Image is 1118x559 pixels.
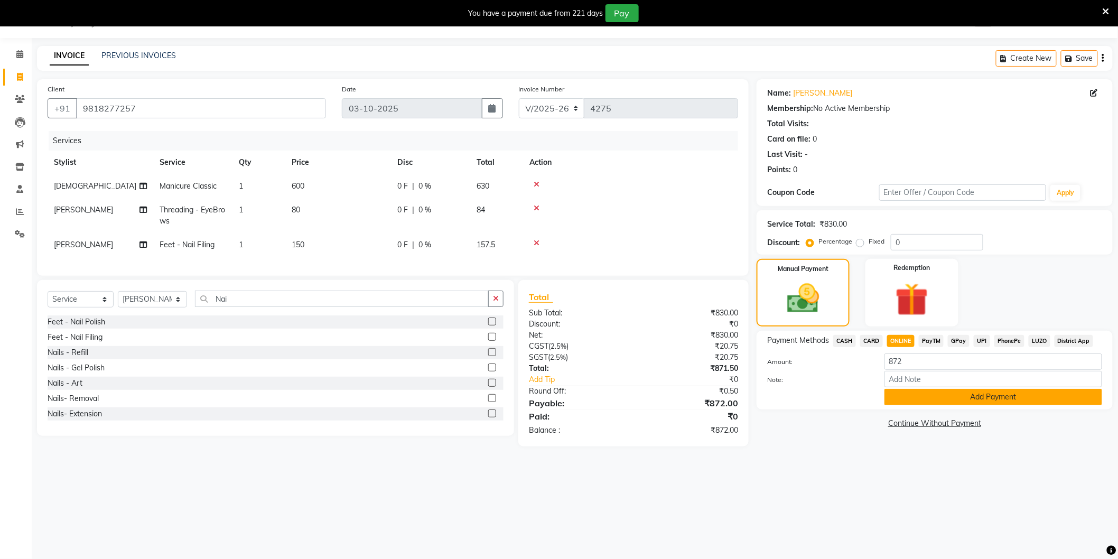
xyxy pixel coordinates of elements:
[860,335,883,347] span: CARD
[48,393,99,404] div: Nails- Removal
[884,389,1102,405] button: Add Payment
[759,375,876,385] label: Note:
[793,88,852,99] a: [PERSON_NAME]
[819,219,847,230] div: ₹830.00
[869,237,884,246] label: Fixed
[160,181,217,191] span: Manicure Classic
[521,341,633,352] div: ( )
[767,187,879,198] div: Coupon Code
[885,279,939,320] img: _gift.svg
[469,8,603,19] div: You have a payment due from 221 days
[48,347,88,358] div: Nails - Refill
[777,280,830,317] img: _cash.svg
[292,181,304,191] span: 600
[50,46,89,66] a: INVOICE
[292,205,300,215] span: 80
[470,151,523,174] th: Total
[633,341,746,352] div: ₹20.75
[397,204,408,216] span: 0 F
[48,316,105,328] div: Feet - Nail Polish
[633,352,746,363] div: ₹20.75
[391,151,470,174] th: Disc
[48,408,102,420] div: Nails- Extension
[767,237,800,248] div: Discount:
[778,264,828,274] label: Manual Payment
[633,308,746,319] div: ₹830.00
[767,149,803,160] div: Last Visit:
[285,151,391,174] th: Price
[759,357,876,367] label: Amount:
[521,386,633,397] div: Round Off:
[397,181,408,192] span: 0 F
[477,205,485,215] span: 84
[412,239,414,250] span: |
[160,240,215,249] span: Feet - Nail Filing
[48,98,77,118] button: +91
[605,4,639,22] button: Pay
[195,291,489,307] input: Search or Scan
[793,164,797,175] div: 0
[633,397,746,409] div: ₹872.00
[54,181,136,191] span: [DEMOGRAPHIC_DATA]
[397,239,408,250] span: 0 F
[342,85,356,94] label: Date
[767,118,809,129] div: Total Visits:
[76,98,326,118] input: Search by Name/Mobile/Email/Code
[521,374,653,385] a: Add Tip
[418,239,431,250] span: 0 %
[1029,335,1050,347] span: LUZO
[833,335,856,347] span: CASH
[884,371,1102,387] input: Add Note
[412,181,414,192] span: |
[418,204,431,216] span: 0 %
[521,425,633,436] div: Balance :
[239,181,243,191] span: 1
[633,386,746,397] div: ₹0.50
[767,134,810,145] div: Card on file:
[477,240,495,249] span: 157.5
[54,205,113,215] span: [PERSON_NAME]
[160,205,225,226] span: Threading - EyeBrows
[550,353,566,361] span: 2.5%
[633,410,746,423] div: ₹0
[48,378,82,389] div: Nails - Art
[805,149,808,160] div: -
[521,330,633,341] div: Net:
[101,51,176,60] a: PREVIOUS INVOICES
[948,335,970,347] span: GPay
[48,85,64,94] label: Client
[633,425,746,436] div: ₹872.00
[239,240,243,249] span: 1
[767,164,791,175] div: Points:
[48,151,153,174] th: Stylist
[1061,50,1098,67] button: Save
[48,362,105,374] div: Nails - Gel Polish
[919,335,944,347] span: PayTM
[519,85,565,94] label: Invoice Number
[767,103,813,114] div: Membership:
[529,292,553,303] span: Total
[412,204,414,216] span: |
[1050,185,1080,201] button: Apply
[551,342,566,350] span: 2.5%
[54,240,113,249] span: [PERSON_NAME]
[633,330,746,341] div: ₹830.00
[767,219,815,230] div: Service Total:
[974,335,990,347] span: UPI
[523,151,738,174] th: Action
[521,397,633,409] div: Payable:
[239,205,243,215] span: 1
[813,134,817,145] div: 0
[529,341,548,351] span: CGST
[521,363,633,374] div: Total:
[767,335,829,346] span: Payment Methods
[521,308,633,319] div: Sub Total:
[521,352,633,363] div: ( )
[477,181,489,191] span: 630
[759,418,1111,429] a: Continue Without Payment
[996,50,1057,67] button: Create New
[48,332,103,343] div: Feet - Nail Filing
[292,240,304,249] span: 150
[529,352,548,362] span: SGST
[153,151,232,174] th: Service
